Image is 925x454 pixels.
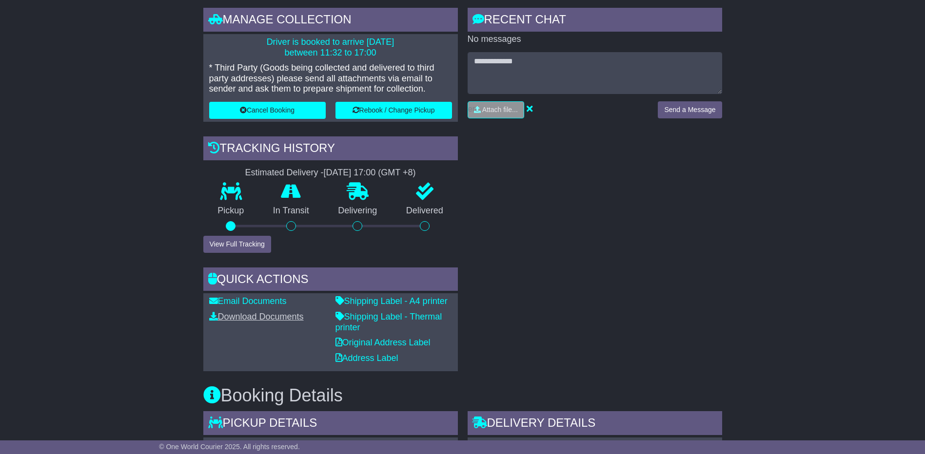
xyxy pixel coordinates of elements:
a: Download Documents [209,312,304,322]
a: Address Label [335,353,398,363]
p: No messages [468,34,722,45]
span: © One World Courier 2025. All rights reserved. [159,443,300,451]
div: Tracking history [203,136,458,163]
div: Manage collection [203,8,458,34]
a: Original Address Label [335,338,431,347]
p: Driver is booked to arrive [DATE] between 11:32 to 17:00 [209,37,452,58]
p: Delivered [392,206,458,216]
p: Delivering [324,206,392,216]
div: Quick Actions [203,267,458,294]
div: Estimated Delivery - [203,168,458,178]
button: Rebook / Change Pickup [335,102,452,119]
p: * Third Party (Goods being collected and delivered to third party addresses) please send all atta... [209,63,452,95]
button: Cancel Booking [209,102,326,119]
h3: Booking Details [203,386,722,405]
div: [DATE] 17:00 (GMT +8) [324,168,416,178]
div: Delivery Details [468,411,722,437]
a: Shipping Label - Thermal printer [335,312,442,332]
div: RECENT CHAT [468,8,722,34]
div: Pickup Details [203,411,458,437]
p: Pickup [203,206,259,216]
a: Email Documents [209,296,287,306]
button: Send a Message [658,101,722,118]
button: View Full Tracking [203,236,271,253]
p: In Transit [258,206,324,216]
a: Shipping Label - A4 printer [335,296,448,306]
